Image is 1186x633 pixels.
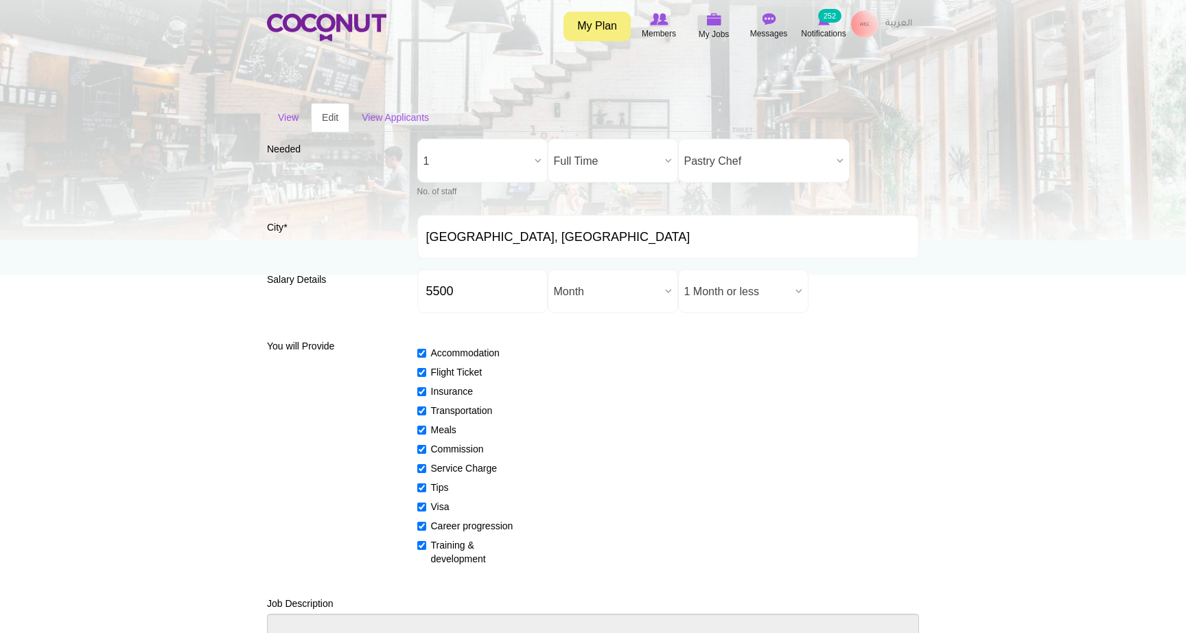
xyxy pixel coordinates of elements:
img: Notifications [818,13,830,25]
input: Career progression [417,522,426,531]
span: Members [642,27,676,41]
input: Training & development [417,541,426,550]
input: Commission [417,445,426,454]
input: Insurance [417,387,426,396]
label: Visa [417,500,518,514]
label: City [267,220,397,244]
label: Job Description [267,597,334,610]
img: My Jobs [706,13,721,25]
img: Messages [762,13,776,25]
input: Salary in USD [417,269,548,313]
label: Transportation [417,404,518,417]
small: 252 [818,9,841,23]
div: No. of staff [417,186,548,198]
span: Needed [267,143,301,154]
label: Flight Ticket [417,365,518,379]
span: Pastry Chef [684,139,831,183]
a: View Applicants [351,103,440,132]
span: 1 Month or less [684,270,790,314]
a: Edit [311,103,349,132]
label: Training & development [417,538,518,566]
span: My Jobs [699,27,730,41]
a: Notifications Notifications 252 [796,10,851,42]
a: View [267,103,310,132]
a: Messages Messages [741,10,796,42]
span: This field is required. [283,222,287,233]
a: My Plan [563,12,631,41]
label: Insurance [417,384,518,398]
a: العربية [879,10,919,38]
img: Home [267,14,386,41]
input: Meals [417,426,426,435]
img: Browse Members [650,13,668,25]
input: Tips [417,483,426,492]
span: Salary Details [267,274,326,285]
input: Flight Ticket [417,368,426,377]
span: 1 [423,139,529,183]
label: Meals [417,423,518,437]
span: Messages [750,27,788,41]
a: Browse Members Members [631,10,686,42]
label: Commission [417,442,518,456]
input: Accommodation [417,349,426,358]
label: Career progression [417,519,518,533]
label: Tips [417,481,518,494]
a: My Jobs My Jobs [686,10,741,43]
span: Notifications [801,27,846,41]
span: Full Time [554,139,660,183]
label: You will Provide [267,339,397,353]
input: Service Charge [417,464,426,473]
label: Accommodation [417,346,518,360]
input: Transportation [417,406,426,415]
span: Month [554,270,660,314]
label: Service Charge [417,461,518,475]
input: Visa [417,503,426,511]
